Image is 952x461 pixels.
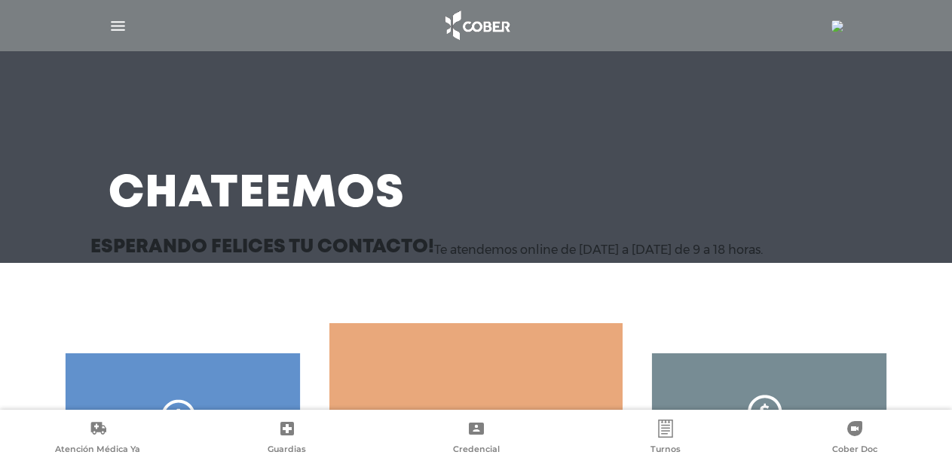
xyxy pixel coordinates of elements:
[453,444,500,457] span: Credencial
[109,175,405,214] h3: Chateemos
[434,243,763,257] p: Te atendemos online de [DATE] a [DATE] de 9 a 18 horas.
[55,444,140,457] span: Atención Médica Ya
[760,420,949,458] a: Cober Doc
[109,17,127,35] img: Cober_menu-lines-white.svg
[381,420,571,458] a: Credencial
[831,20,843,32] img: 778
[437,8,516,44] img: logo_cober_home-white.png
[268,444,306,457] span: Guardias
[832,444,877,457] span: Cober Doc
[650,444,681,457] span: Turnos
[571,420,760,458] a: Turnos
[90,238,434,257] h3: Esperando felices tu contacto!
[3,420,192,458] a: Atención Médica Ya
[192,420,381,458] a: Guardias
